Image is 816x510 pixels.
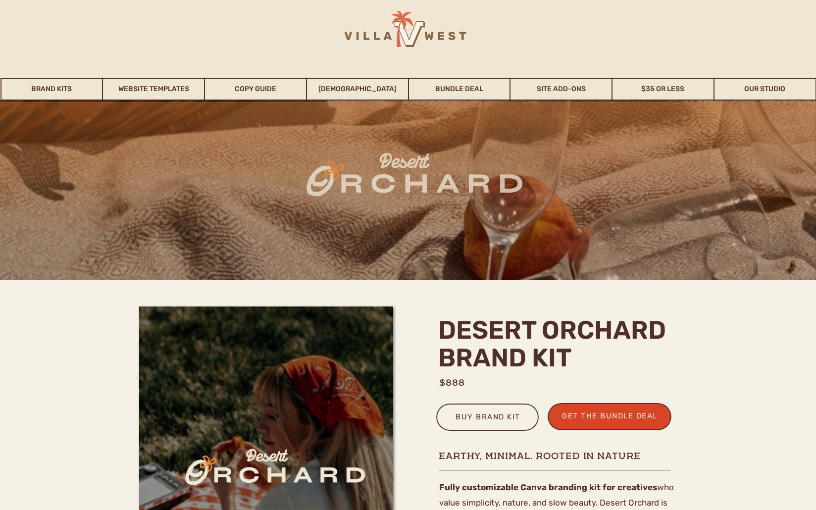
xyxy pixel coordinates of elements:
a: Copy Guide [205,78,306,101]
a: [DEMOGRAPHIC_DATA] [307,78,408,101]
a: Website Templates [103,78,204,101]
a: Our Studio [714,78,816,101]
b: Fully customizable Canva branding kit for creatives [439,482,657,492]
h1: desert orchard brand kit [438,316,677,376]
a: get the bundle deal [557,409,663,426]
a: $35 or Less [612,78,714,101]
a: Bundle Deal [409,78,510,101]
a: Brand Kits [1,78,102,101]
h2: Earthy, minimal, rooted in nature [439,450,674,462]
a: buy brand kit [448,410,528,427]
a: Site Add-Ons [510,78,612,101]
h1: $888 [439,376,492,389]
